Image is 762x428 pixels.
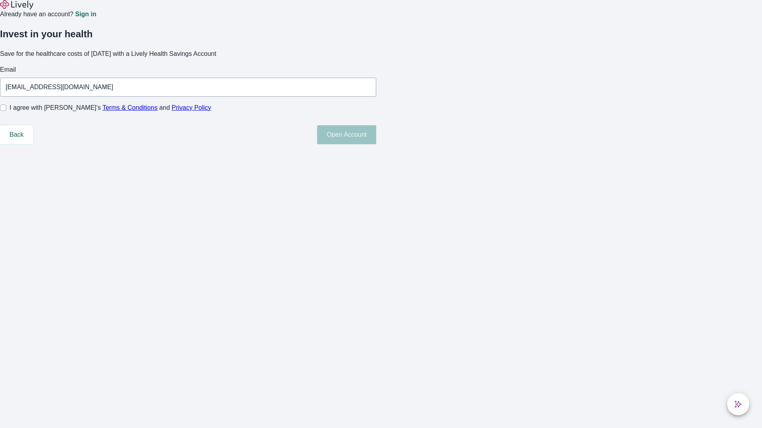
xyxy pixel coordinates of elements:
svg: Lively AI Assistant [734,400,742,408]
span: I agree with [PERSON_NAME]’s and [10,103,211,113]
a: Terms & Conditions [102,104,158,111]
a: Privacy Policy [172,104,212,111]
button: chat [727,393,749,415]
a: Sign in [75,11,96,17]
